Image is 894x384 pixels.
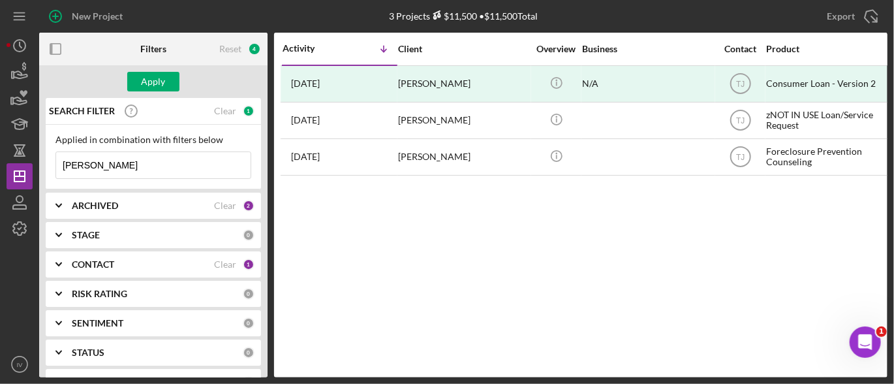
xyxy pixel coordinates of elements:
[582,44,713,54] div: Business
[142,72,166,91] div: Apply
[219,44,241,54] div: Reset
[389,10,538,22] div: 3 Projects • $11,500 Total
[716,44,765,54] div: Contact
[72,230,100,240] b: STAGE
[72,3,123,29] div: New Project
[55,135,251,145] div: Applied in combination with filters below
[39,3,136,29] button: New Project
[398,140,529,174] div: [PERSON_NAME]
[850,327,881,358] iframe: Intercom live chat
[430,10,477,22] div: $11,500
[243,317,254,329] div: 0
[532,44,581,54] div: Overview
[291,78,320,89] time: 2023-11-13 19:29
[736,116,745,125] text: TJ
[827,3,855,29] div: Export
[814,3,887,29] button: Export
[140,44,166,54] b: Filters
[248,42,261,56] div: 4
[16,361,23,368] text: IV
[291,115,320,125] time: 2023-10-16 21:06
[49,106,115,116] b: SEARCH FILTER
[243,229,254,241] div: 0
[127,72,179,91] button: Apply
[214,200,236,211] div: Clear
[243,347,254,359] div: 0
[243,288,254,300] div: 0
[876,327,887,337] span: 1
[214,259,236,270] div: Clear
[243,259,254,270] div: 1
[398,103,529,138] div: [PERSON_NAME]
[398,67,529,101] div: [PERSON_NAME]
[72,289,127,299] b: RISK RATING
[283,43,340,54] div: Activity
[243,200,254,212] div: 2
[582,67,713,101] div: N/A
[7,351,33,377] button: IV
[291,152,320,162] time: 2023-10-06 00:10
[72,200,118,211] b: ARCHIVED
[72,259,114,270] b: CONTACT
[736,153,745,162] text: TJ
[736,80,745,89] text: TJ
[243,105,254,117] div: 1
[72,318,123,328] b: SENTIMENT
[214,106,236,116] div: Clear
[398,44,529,54] div: Client
[72,347,104,358] b: STATUS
